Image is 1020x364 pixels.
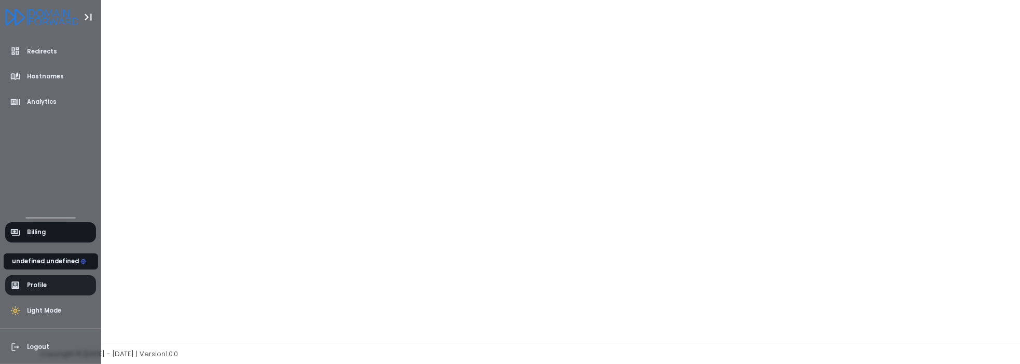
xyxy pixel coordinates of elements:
[27,98,57,106] span: Analytics
[27,228,46,237] span: Billing
[27,306,61,315] span: Light Mode
[27,281,47,290] span: Profile
[27,47,57,56] span: Redirects
[78,7,98,27] button: Toggle Aside
[5,9,78,23] a: Logo
[40,349,178,359] span: Copyright © [DATE] - [DATE] | Version 1.0.0
[27,343,49,352] span: Logout
[12,257,87,266] div: undefined undefined
[5,66,97,87] a: Hostnames
[5,222,97,242] a: Billing
[5,92,97,112] a: Analytics
[27,72,64,81] span: Hostnames
[5,42,97,62] a: Redirects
